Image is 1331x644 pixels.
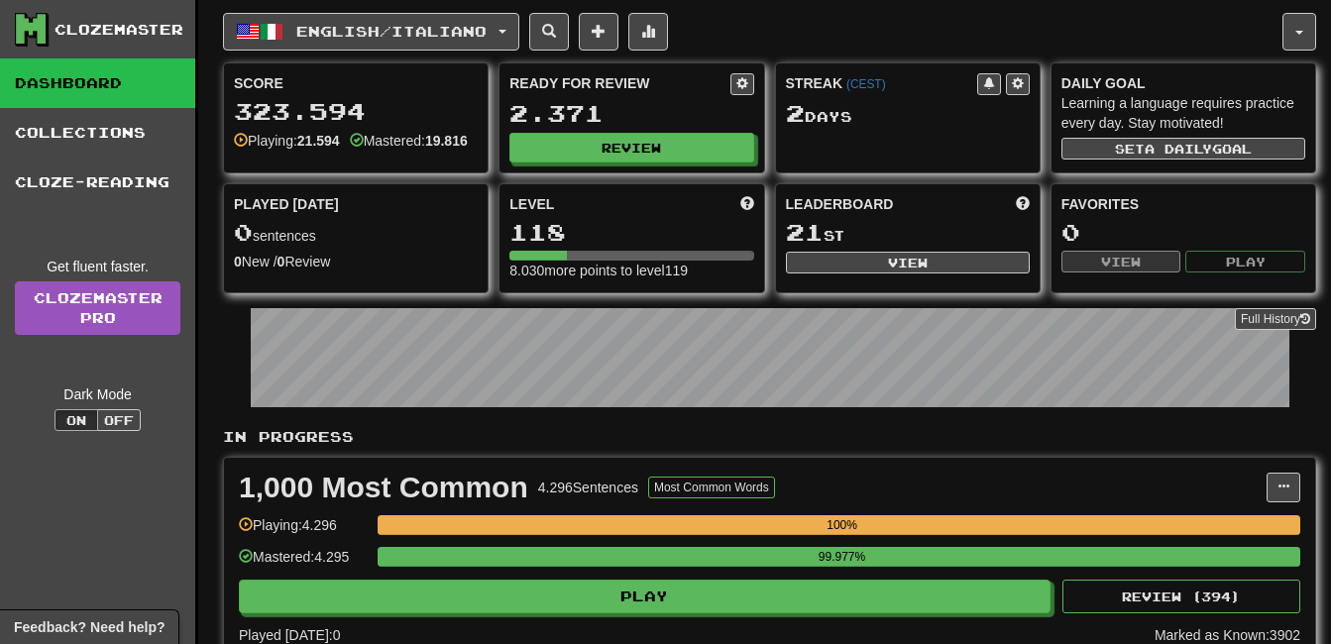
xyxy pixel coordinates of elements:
[296,23,487,40] span: English / Italiano
[55,409,98,431] button: On
[350,131,468,151] div: Mastered:
[846,77,886,91] a: (CEST)
[384,547,1300,567] div: 99.977%
[239,547,368,580] div: Mastered: 4.295
[579,13,618,51] button: Add sentence to collection
[1062,580,1300,613] button: Review (394)
[538,478,638,497] div: 4.296 Sentences
[55,20,183,40] div: Clozemaster
[15,281,180,335] a: ClozemasterPro
[15,384,180,404] div: Dark Mode
[786,73,977,93] div: Streak
[234,131,340,151] div: Playing:
[1061,194,1305,214] div: Favorites
[223,427,1316,447] p: In Progress
[1061,93,1305,133] div: Learning a language requires practice every day. Stay motivated!
[239,627,340,643] span: Played [DATE]: 0
[425,133,468,149] strong: 19.816
[786,220,1030,246] div: st
[277,254,285,269] strong: 0
[529,13,569,51] button: Search sentences
[786,218,824,246] span: 21
[297,133,340,149] strong: 21.594
[234,99,478,124] div: 323.594
[740,194,754,214] span: Score more points to level up
[234,218,253,246] span: 0
[234,254,242,269] strong: 0
[234,252,478,271] div: New / Review
[223,13,519,51] button: English/Italiano
[1185,251,1305,272] button: Play
[14,617,165,637] span: Open feedback widget
[628,13,668,51] button: More stats
[786,99,805,127] span: 2
[239,515,368,548] div: Playing: 4.296
[234,194,339,214] span: Played [DATE]
[509,194,554,214] span: Level
[1145,142,1212,156] span: a daily
[1061,138,1305,160] button: Seta dailygoal
[15,257,180,276] div: Get fluent faster.
[786,194,894,214] span: Leaderboard
[509,261,753,280] div: 8.030 more points to level 119
[648,477,775,498] button: Most Common Words
[1016,194,1030,214] span: This week in points, UTC
[97,409,141,431] button: Off
[234,73,478,93] div: Score
[1061,220,1305,245] div: 0
[509,220,753,245] div: 118
[239,473,528,502] div: 1,000 Most Common
[786,101,1030,127] div: Day s
[234,220,478,246] div: sentences
[239,580,1051,613] button: Play
[1061,73,1305,93] div: Daily Goal
[786,252,1030,273] button: View
[509,73,729,93] div: Ready for Review
[384,515,1300,535] div: 100%
[509,101,753,126] div: 2.371
[509,133,753,162] button: Review
[1061,251,1181,272] button: View
[1235,308,1316,330] button: Full History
